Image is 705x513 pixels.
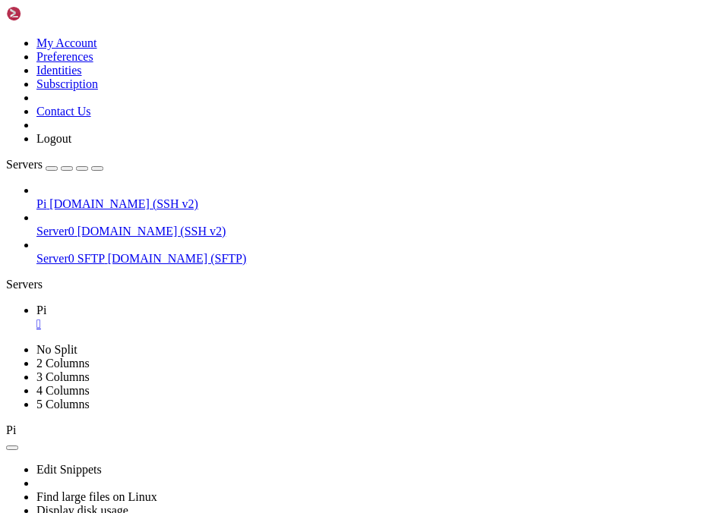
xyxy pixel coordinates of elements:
[36,252,699,266] a: Server0 SFTP [DOMAIN_NAME] (SFTP)
[6,145,506,158] x-row: nunchuckfusion@pi:~$
[36,197,46,210] span: Pi
[6,6,93,21] img: Shellngn
[36,343,77,356] a: No Split
[36,370,90,383] a: 3 Columns
[6,31,506,44] x-row: The programs included with the Debian GNU/Linux system are free software;
[36,304,46,316] span: Pi
[77,225,226,238] span: [DOMAIN_NAME] (SSH v2)
[36,304,699,331] a: Pi
[36,238,699,266] li: Server0 SFTP [DOMAIN_NAME] (SFTP)
[6,6,506,19] x-row: Linux pi [DATE]-arm64 #1 SMP Debian 6.12.27-1 ([DATE]) aarch64
[36,64,82,77] a: Identities
[36,398,90,411] a: 5 Columns
[141,145,147,158] div: (21, 11)
[36,50,93,63] a: Preferences
[36,317,699,331] a: 
[36,225,699,238] a: Server0 [DOMAIN_NAME] (SSH v2)
[6,107,506,120] x-row: Web console: [URL] or [URL][TECHNICAL_ID]
[36,197,699,211] a: Pi [DOMAIN_NAME] (SSH v2)
[6,158,43,171] span: Servers
[36,184,699,211] li: Pi [DOMAIN_NAME] (SSH v2)
[36,105,91,118] a: Contact Us
[36,132,71,145] a: Logout
[36,211,699,238] li: Server0 [DOMAIN_NAME] (SSH v2)
[6,82,506,95] x-row: Debian GNU/Linux comes with ABSOLUTELY NO WARRANTY, to the extent
[36,384,90,397] a: 4 Columns
[6,278,699,291] div: Servers
[36,36,97,49] a: My Account
[36,77,98,90] a: Subscription
[36,463,102,476] a: Edit Snippets
[6,132,506,145] x-row: Last login: [DATE] from [TECHNICAL_ID]
[36,252,105,265] span: Server0 SFTP
[36,357,90,370] a: 2 Columns
[108,252,247,265] span: [DOMAIN_NAME] (SFTP)
[6,423,16,436] span: Pi
[6,158,103,171] a: Servers
[6,44,506,57] x-row: the exact distribution terms for each program are described in the
[36,225,74,238] span: Server0
[6,57,506,70] x-row: individual files in /usr/share/doc/*/copyright.
[49,197,198,210] span: [DOMAIN_NAME] (SSH v2)
[6,94,506,107] x-row: permitted by applicable law.
[36,490,157,503] a: Find large files on Linux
